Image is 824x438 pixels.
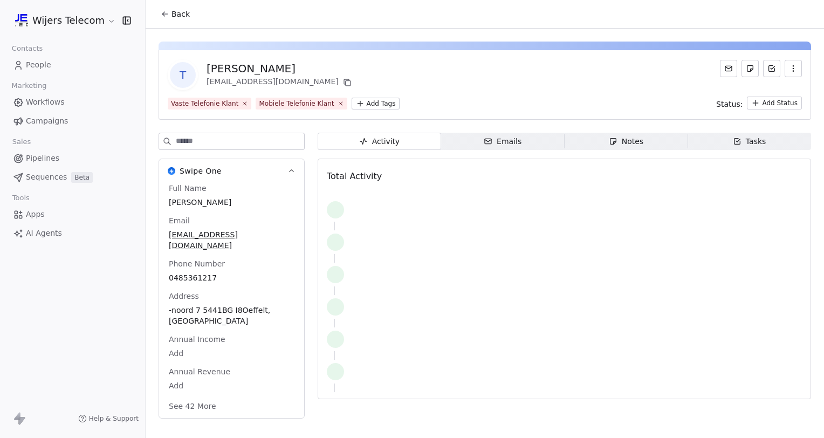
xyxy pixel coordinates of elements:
[154,4,196,24] button: Back
[26,97,65,108] span: Workflows
[169,305,294,326] span: -noord 7 5441BG I8Oeffelt, [GEOGRAPHIC_DATA]
[26,153,59,164] span: Pipelines
[26,172,67,183] span: Sequences
[747,97,802,109] button: Add Status
[26,228,62,239] span: AI Agents
[13,11,115,30] button: Wijers Telecom
[171,99,238,108] div: Vaste Telefonie Klant
[71,172,93,183] span: Beta
[169,197,294,208] span: [PERSON_NAME]
[9,149,136,167] a: Pipelines
[484,136,521,147] div: Emails
[162,396,223,416] button: See 42 More
[171,9,190,19] span: Back
[8,190,34,206] span: Tools
[9,168,136,186] a: SequencesBeta
[733,136,766,147] div: Tasks
[26,59,51,71] span: People
[170,62,196,88] span: T
[32,13,105,28] span: Wijers Telecom
[609,136,643,147] div: Notes
[9,206,136,223] a: Apps
[169,272,294,283] span: 0485361217
[89,414,139,423] span: Help & Support
[167,183,209,194] span: Full Name
[207,76,354,89] div: [EMAIL_ADDRESS][DOMAIN_NAME]
[15,14,28,27] img: Wijers%20Telecom_Logo_Klein%2040mm%20Zonder%20afbeelding%20Klein.png
[9,224,136,242] a: AI Agents
[327,171,382,181] span: Total Activity
[159,159,304,183] button: Swipe OneSwipe One
[26,209,45,220] span: Apps
[167,258,227,269] span: Phone Number
[167,334,228,345] span: Annual Income
[9,93,136,111] a: Workflows
[26,115,68,127] span: Campaigns
[9,112,136,130] a: Campaigns
[207,61,354,76] div: [PERSON_NAME]
[168,167,175,175] img: Swipe One
[7,40,47,57] span: Contacts
[169,380,294,391] span: Add
[180,166,222,176] span: Swipe One
[169,229,294,251] span: [EMAIL_ADDRESS][DOMAIN_NAME]
[259,99,334,108] div: Mobiele Telefonie Klant
[716,99,743,109] span: Status:
[159,183,304,418] div: Swipe OneSwipe One
[9,56,136,74] a: People
[352,98,400,109] button: Add Tags
[8,134,36,150] span: Sales
[169,348,294,359] span: Add
[167,291,201,302] span: Address
[167,366,232,377] span: Annual Revenue
[7,78,51,94] span: Marketing
[167,215,192,226] span: Email
[78,414,139,423] a: Help & Support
